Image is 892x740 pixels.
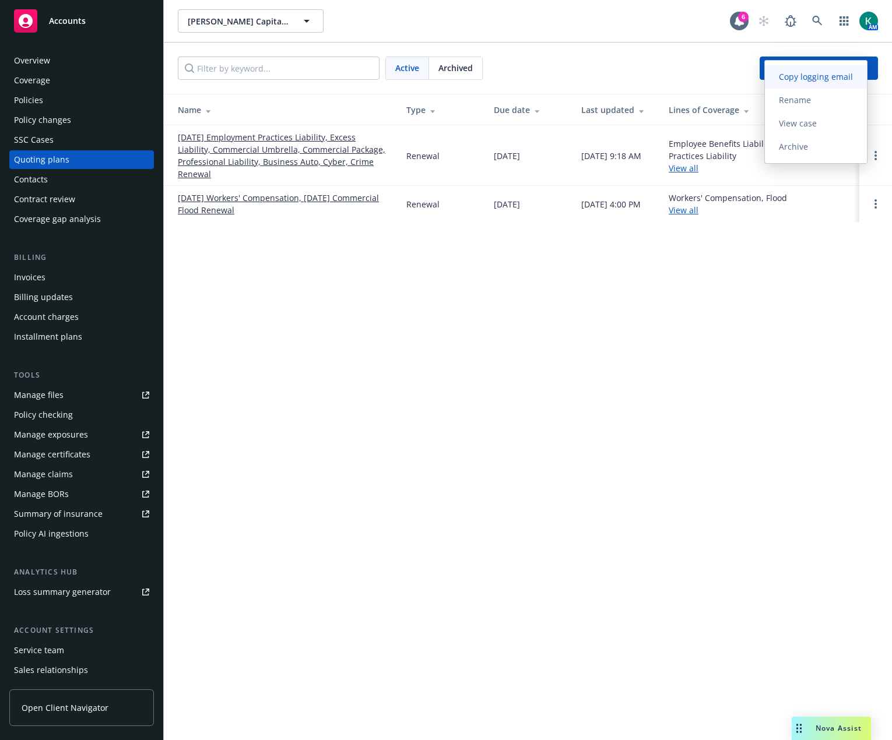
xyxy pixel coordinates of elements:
span: View case [765,118,831,129]
div: Workers' Compensation, Flood [669,192,787,216]
a: Open options [869,197,883,211]
div: Installment plans [14,327,82,346]
a: Manage BORs [9,485,154,503]
a: Open options [869,149,883,163]
div: Manage certificates [14,445,90,464]
a: Accounts [9,5,154,37]
a: Account charges [9,308,154,326]
a: Billing updates [9,288,154,306]
a: Coverage gap analysis [9,210,154,228]
a: Contacts [9,170,154,189]
a: Policy changes [9,111,154,129]
div: [DATE] [494,198,520,210]
a: Start snowing [752,9,775,33]
a: Policy checking [9,406,154,424]
div: [DATE] 4:00 PM [581,198,641,210]
div: Coverage gap analysis [14,210,101,228]
a: Report a Bug [779,9,802,33]
div: [DATE] 9:18 AM [581,150,641,162]
span: Archived [438,62,473,74]
div: Last updated [581,104,650,116]
span: Nova Assist [816,723,862,733]
div: Employee Benefits Liability, Employment Practices Liability [669,138,850,174]
div: Due date [494,104,563,116]
div: Sales relationships [14,661,88,679]
div: Manage files [14,386,64,404]
a: Switch app [833,9,856,33]
a: Sales relationships [9,661,154,679]
div: Policy checking [14,406,73,424]
a: SSC Cases [9,131,154,149]
div: Overview [14,51,50,70]
a: Quoting plans [9,150,154,169]
span: [PERSON_NAME] Capital Co. [188,15,289,27]
a: Overview [9,51,154,70]
span: Archive [765,141,822,152]
div: Renewal [406,198,440,210]
div: Manage exposures [14,425,88,444]
a: Manage exposures [9,425,154,444]
span: Rename [765,94,825,105]
a: Coverage [9,71,154,90]
a: Manage files [9,386,154,404]
a: View all [669,205,698,216]
div: Contract review [14,190,75,209]
div: Policy changes [14,111,71,129]
div: Service team [14,641,64,660]
div: Coverage [14,71,50,90]
a: Loss summary generator [9,583,154,601]
div: Account settings [9,625,154,636]
div: Loss summary generator [14,583,111,601]
a: Service team [9,641,154,660]
div: Contacts [14,170,48,189]
div: SSC Cases [14,131,54,149]
div: Policies [14,91,43,110]
input: Filter by keyword... [178,57,380,80]
a: Summary of insurance [9,505,154,523]
div: Manage BORs [14,485,69,503]
div: Policy AI ingestions [14,524,89,543]
span: Accounts [49,16,86,26]
span: Copy logging email [765,71,867,82]
div: [DATE] [494,150,520,162]
div: Billing [9,252,154,263]
div: Summary of insurance [14,505,103,523]
a: Manage claims [9,465,154,484]
span: Open Client Navigator [22,702,108,714]
div: Account charges [14,308,79,326]
div: Quoting plans [14,150,69,169]
a: Policies [9,91,154,110]
a: Search [806,9,829,33]
a: View all [669,163,698,174]
img: photo [859,12,878,30]
div: Name [178,104,388,116]
a: Contract review [9,190,154,209]
div: Lines of Coverage [669,104,850,116]
div: Tools [9,369,154,381]
div: Renewal [406,150,440,162]
div: Type [406,104,475,116]
div: 6 [738,12,749,22]
a: Invoices [9,268,154,287]
a: [DATE] Employment Practices Liability, Excess Liability, Commercial Umbrella, Commercial Package,... [178,131,388,180]
div: Invoices [14,268,45,287]
button: Nova Assist [792,717,871,740]
div: Manage claims [14,465,73,484]
a: Manage certificates [9,445,154,464]
div: Drag to move [792,717,806,740]
a: [DATE] Workers' Compensation, [DATE] Commercial Flood Renewal [178,192,388,216]
a: Create quoting plan [760,57,878,80]
div: Analytics hub [9,566,154,578]
a: Policy AI ingestions [9,524,154,543]
a: Installment plans [9,327,154,346]
div: Billing updates [14,288,73,306]
span: Active [395,62,419,74]
button: [PERSON_NAME] Capital Co. [178,9,324,33]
